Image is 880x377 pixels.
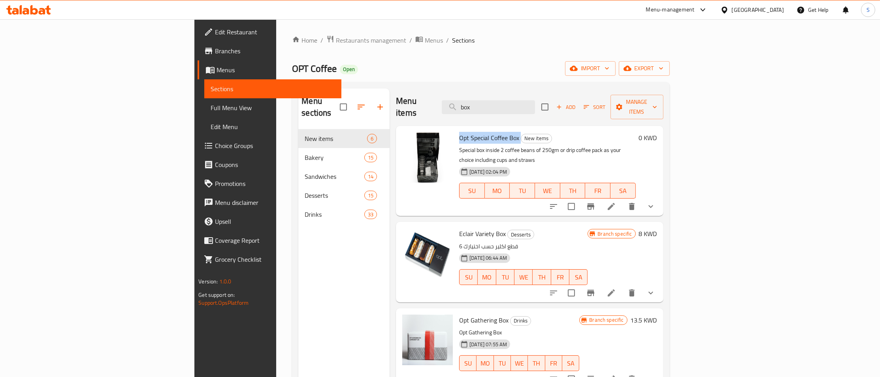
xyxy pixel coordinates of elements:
button: Add section [371,98,390,116]
button: TH [560,183,586,199]
span: Menus [425,36,443,45]
div: New items [305,134,367,143]
span: 33 [365,211,377,218]
button: TU [510,183,535,199]
button: Branch-specific-item [581,283,600,302]
span: Select to update [563,198,580,215]
span: Manage items [617,97,657,117]
button: TU [494,355,511,371]
button: SA [569,269,588,285]
span: Coupons [215,160,335,169]
span: TU [497,358,508,369]
span: Select to update [563,285,580,301]
a: Sections [204,79,341,98]
span: Upsell [215,217,335,226]
button: TU [496,269,514,285]
button: SU [459,183,485,199]
span: Bakery [305,153,364,162]
button: SU [459,269,478,285]
span: FR [548,358,559,369]
button: TH [528,355,545,371]
span: Get support on: [198,290,235,300]
svg: Show Choices [646,288,656,298]
span: Sort [584,103,605,112]
a: Menus [198,60,341,79]
div: Bakery15 [298,148,390,167]
span: Sort sections [352,98,371,116]
button: Branch-specific-item [581,197,600,216]
button: TH [533,269,551,285]
span: WE [538,185,557,197]
span: Coverage Report [215,236,335,245]
span: MO [481,272,493,283]
span: SA [565,358,576,369]
a: Branches [198,41,341,60]
nav: breadcrumb [292,35,669,45]
p: Special box inside 2 coffee beans of 250gm or drip coffee pack as your choice including cups and ... [459,145,635,165]
div: [GEOGRAPHIC_DATA] [732,6,784,14]
span: Branches [215,46,335,56]
span: export [625,64,663,73]
div: items [364,172,377,181]
span: 15 [365,192,377,199]
span: Select all sections [335,99,352,115]
button: show more [641,197,660,216]
span: Drinks [511,316,531,325]
span: 15 [365,154,377,161]
button: MO [477,355,494,371]
button: sort-choices [544,283,563,302]
div: items [367,134,377,143]
span: TH [536,272,548,283]
span: SA [573,272,584,283]
svg: Show Choices [646,202,656,211]
button: Add [553,101,579,113]
span: import [571,64,609,73]
span: TU [499,272,511,283]
img: Eclair Variety Box [402,228,453,279]
span: Version: [198,276,218,287]
div: Desserts [305,191,364,200]
span: SU [463,272,475,283]
a: Coverage Report [198,231,341,250]
span: New items [521,134,552,143]
a: Choice Groups [198,136,341,155]
button: Manage items [611,95,663,119]
img: Opt Special Coffee Box [402,132,453,183]
span: Promotions [215,179,335,188]
button: delete [622,283,641,302]
button: import [565,61,616,76]
div: Drinks33 [298,205,390,224]
span: Branch specific [594,230,635,238]
span: Sections [211,84,335,94]
span: Edit Menu [211,122,335,131]
span: Add [555,103,577,112]
span: TH [531,358,542,369]
span: Opt Gathering Box [459,314,509,326]
span: Desserts [508,230,534,239]
input: search [442,100,535,114]
span: TU [513,185,532,197]
button: FR [551,269,569,285]
span: SA [614,185,633,197]
a: Edit Menu [204,117,341,136]
div: items [364,153,377,162]
span: [DATE] 02:04 PM [466,168,510,176]
span: MO [488,185,507,197]
a: Edit Restaurant [198,23,341,41]
span: Branch specific [586,316,627,324]
h6: 8 KWD [639,228,657,239]
p: 6 قطع اكلير حسب اختيارك [459,242,588,251]
span: FR [554,272,566,283]
h6: 0 KWD [639,132,657,143]
span: [DATE] 06:44 AM [466,254,510,262]
span: Full Menu View [211,103,335,113]
button: export [619,61,670,76]
div: Drinks [510,316,531,326]
button: Sort [582,101,607,113]
span: Sort items [579,101,611,113]
button: SA [611,183,636,199]
button: SA [562,355,579,371]
span: Choice Groups [215,141,335,150]
a: Menus [415,35,443,45]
